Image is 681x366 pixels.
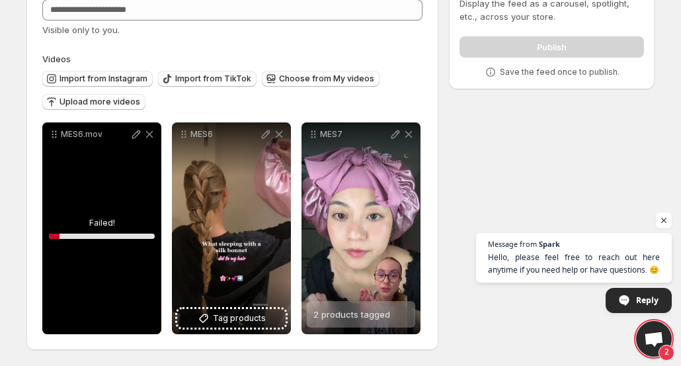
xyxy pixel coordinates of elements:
span: Spark [539,240,560,248]
div: MES72 products tagged [301,122,421,334]
p: MES6.mov [61,129,130,140]
span: 2 products tagged [313,309,390,320]
span: Visible only to you. [42,24,120,35]
div: MES6Tag products [172,122,291,334]
span: Message from [488,240,537,248]
p: MES7 [320,129,389,140]
span: 2 [659,345,674,361]
span: Reply [636,289,659,312]
p: Save the feed once to publish. [500,67,620,77]
span: Hello, please feel free to reach out here anytime if you need help or have questions. 😊 [488,251,660,276]
div: Open chat [636,321,672,357]
span: Import from TikTok [175,73,251,84]
span: Videos [42,54,71,64]
button: Choose from My videos [262,71,380,87]
span: Upload more videos [60,97,140,107]
p: MES6 [190,129,259,140]
button: Import from Instagram [42,71,153,87]
button: Import from TikTok [158,71,257,87]
span: Tag products [213,312,266,325]
span: Choose from My videos [279,73,374,84]
button: Upload more videos [42,94,145,110]
button: Tag products [177,309,286,328]
span: Import from Instagram [60,73,147,84]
